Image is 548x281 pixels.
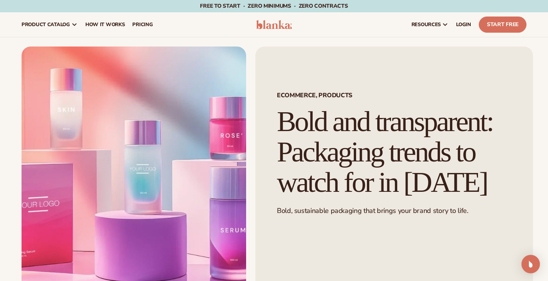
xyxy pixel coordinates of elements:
[411,22,441,28] span: resources
[452,12,475,37] a: LOGIN
[277,206,511,215] p: Bold, sustainable packaging that brings your brand story to life.
[456,22,471,28] span: LOGIN
[22,22,70,28] span: product catalog
[82,12,129,37] a: How It Works
[277,106,511,197] h1: Bold and transparent: Packaging trends to watch for in [DATE]
[256,20,292,29] img: logo
[521,255,540,273] div: Open Intercom Messenger
[18,12,82,37] a: product catalog
[277,92,511,98] span: Ecommerce, Products
[200,2,348,10] span: Free to start · ZERO minimums · ZERO contracts
[132,22,153,28] span: pricing
[128,12,157,37] a: pricing
[408,12,452,37] a: resources
[479,17,526,33] a: Start Free
[85,22,125,28] span: How It Works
